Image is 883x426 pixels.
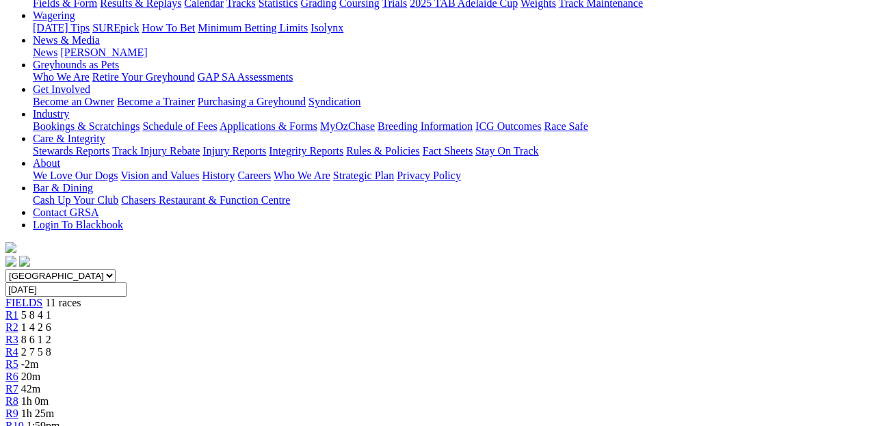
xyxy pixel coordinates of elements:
[21,371,40,382] span: 20m
[33,71,878,83] div: Greyhounds as Pets
[33,120,878,133] div: Industry
[5,334,18,345] a: R3
[274,170,330,181] a: Who We Are
[33,133,105,144] a: Care & Integrity
[33,207,98,218] a: Contact GRSA
[120,170,199,181] a: Vision and Values
[346,145,420,157] a: Rules & Policies
[198,71,293,83] a: GAP SA Assessments
[5,297,42,308] a: FIELDS
[33,157,60,169] a: About
[21,408,54,419] span: 1h 25m
[33,22,90,34] a: [DATE] Tips
[5,256,16,267] img: facebook.svg
[397,170,461,181] a: Privacy Policy
[475,145,538,157] a: Stay On Track
[142,120,217,132] a: Schedule of Fees
[423,145,473,157] a: Fact Sheets
[92,71,195,83] a: Retire Your Greyhound
[269,145,343,157] a: Integrity Reports
[5,242,16,253] img: logo-grsa-white.png
[33,96,878,108] div: Get Involved
[378,120,473,132] a: Breeding Information
[19,256,30,267] img: twitter.svg
[198,96,306,107] a: Purchasing a Greyhound
[33,34,100,46] a: News & Media
[198,22,308,34] a: Minimum Betting Limits
[5,346,18,358] a: R4
[202,170,235,181] a: History
[33,22,878,34] div: Wagering
[220,120,317,132] a: Applications & Forms
[5,395,18,407] a: R8
[21,383,40,395] span: 42m
[21,321,51,333] span: 1 4 2 6
[33,46,878,59] div: News & Media
[33,194,878,207] div: Bar & Dining
[142,22,196,34] a: How To Bet
[5,358,18,370] a: R5
[33,59,119,70] a: Greyhounds as Pets
[308,96,360,107] a: Syndication
[112,145,200,157] a: Track Injury Rebate
[21,358,39,370] span: -2m
[33,96,114,107] a: Become an Owner
[320,120,375,132] a: MyOzChase
[5,383,18,395] a: R7
[21,346,51,358] span: 2 7 5 8
[475,120,541,132] a: ICG Outcomes
[237,170,271,181] a: Careers
[33,170,118,181] a: We Love Our Dogs
[33,182,93,194] a: Bar & Dining
[121,194,290,206] a: Chasers Restaurant & Function Centre
[33,194,118,206] a: Cash Up Your Club
[311,22,343,34] a: Isolynx
[33,71,90,83] a: Who We Are
[92,22,139,34] a: SUREpick
[5,321,18,333] a: R2
[33,120,140,132] a: Bookings & Scratchings
[5,408,18,419] a: R9
[202,145,266,157] a: Injury Reports
[333,170,394,181] a: Strategic Plan
[544,120,588,132] a: Race Safe
[60,46,147,58] a: [PERSON_NAME]
[21,309,51,321] span: 5 8 4 1
[21,334,51,345] span: 8 6 1 2
[21,395,49,407] span: 1h 0m
[33,145,109,157] a: Stewards Reports
[33,108,69,120] a: Industry
[33,145,878,157] div: Care & Integrity
[33,83,90,95] a: Get Involved
[45,297,81,308] span: 11 races
[5,371,18,382] a: R6
[5,309,18,321] a: R1
[33,170,878,182] div: About
[33,10,75,21] a: Wagering
[33,219,123,230] a: Login To Blackbook
[5,282,127,297] input: Select date
[33,46,57,58] a: News
[117,96,195,107] a: Become a Trainer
